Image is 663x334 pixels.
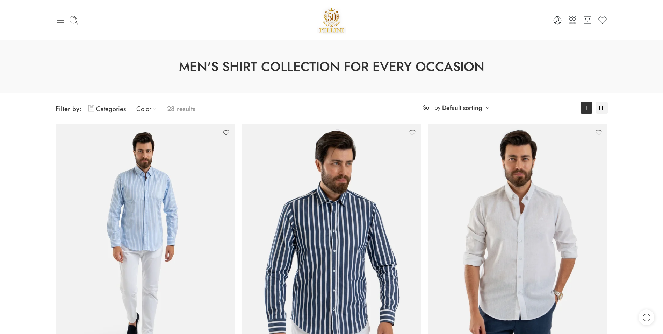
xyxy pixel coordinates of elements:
[317,5,347,35] img: Pellini
[553,15,562,25] a: Login / Register
[167,100,195,117] p: 28 results
[88,100,126,117] a: Categories
[56,104,81,113] span: Filter by:
[598,15,607,25] a: Wishlist
[17,58,646,76] h1: Men's Shirt Collection for Every Occasion
[136,100,160,117] a: Color
[317,5,347,35] a: Pellini -
[442,103,482,113] a: Default sorting
[423,102,440,113] span: Sort by
[583,15,592,25] a: Cart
